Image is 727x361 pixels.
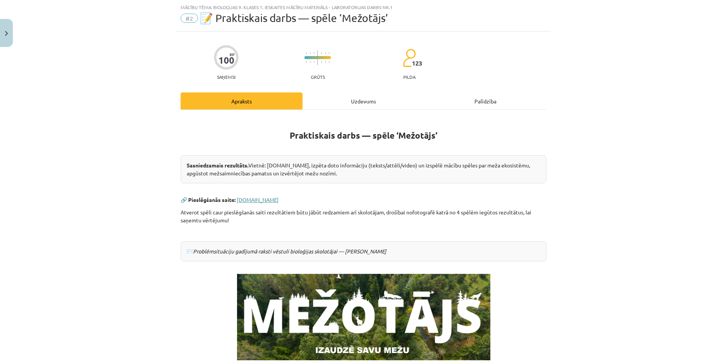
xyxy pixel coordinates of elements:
strong: Praktiskais darbs — spēle ‘Mežotājs’ [290,130,437,141]
img: icon-short-line-57e1e144782c952c97e751825c79c345078a6d821885a25fce030b3d8c18986b.svg [329,52,329,54]
p: Saņemsi [214,74,239,80]
div: Vietnē: [DOMAIN_NAME], izpēta doto informāciju (teksts/attēli/video) un izspēlē mācību spēles par... [181,155,546,183]
img: icon-short-line-57e1e144782c952c97e751825c79c345078a6d821885a25fce030b3d8c18986b.svg [329,61,329,63]
div: Uzdevums [303,92,424,109]
div: ✉️ [181,241,546,261]
span: 📝 Praktiskais darbs — spēle ‘Mežotājs’ [200,12,388,24]
img: icon-close-lesson-0947bae3869378f0d4975bcd49f059093ad1ed9edebbc8119c70593378902aed.svg [5,31,8,36]
p: pilda [403,74,415,80]
img: students-c634bb4e5e11cddfef0936a35e636f08e4e9abd3cc4e673bd6f9a4125e45ecb1.svg [403,48,416,67]
div: Apraksts [181,92,303,109]
img: icon-long-line-d9ea69661e0d244f92f715978eff75569469978d946b2353a9bb055b3ed8787d.svg [317,50,318,65]
img: icon-short-line-57e1e144782c952c97e751825c79c345078a6d821885a25fce030b3d8c18986b.svg [321,52,322,54]
div: Palīdzība [424,92,546,109]
a: [DOMAIN_NAME] [237,196,279,203]
div: Mācību tēma: Bioloģijas 9. klases 1. ieskaites mācību materiāls - laboratorijas darbs nr.1 [181,5,546,10]
strong: Sasniedzamais rezultāts. [187,162,248,169]
span: 123 [412,60,422,67]
em: Problēmsituāciju gadījumā raksti vēstuli bioloģijas skolotājai — [PERSON_NAME] [193,248,386,255]
img: icon-short-line-57e1e144782c952c97e751825c79c345078a6d821885a25fce030b3d8c18986b.svg [321,61,322,63]
img: Attēls, kurā ir teksts, koks, fonts, augs Apraksts ģenerēts automātiski [237,274,490,360]
strong: 🔗 Pieslēgšanās saite: [181,196,236,203]
span: #2 [181,14,198,23]
span: XP [229,52,234,56]
img: icon-short-line-57e1e144782c952c97e751825c79c345078a6d821885a25fce030b3d8c18986b.svg [314,61,314,63]
p: Grūts [311,74,325,80]
img: icon-short-line-57e1e144782c952c97e751825c79c345078a6d821885a25fce030b3d8c18986b.svg [306,61,307,63]
img: icon-short-line-57e1e144782c952c97e751825c79c345078a6d821885a25fce030b3d8c18986b.svg [306,52,307,54]
img: icon-short-line-57e1e144782c952c97e751825c79c345078a6d821885a25fce030b3d8c18986b.svg [314,52,314,54]
div: 100 [218,55,234,66]
p: Atverot spēli caur pieslēgšanās saiti rezultātiem būtu jābūt redzamiem arī skolotājam, drošībai n... [181,208,546,224]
